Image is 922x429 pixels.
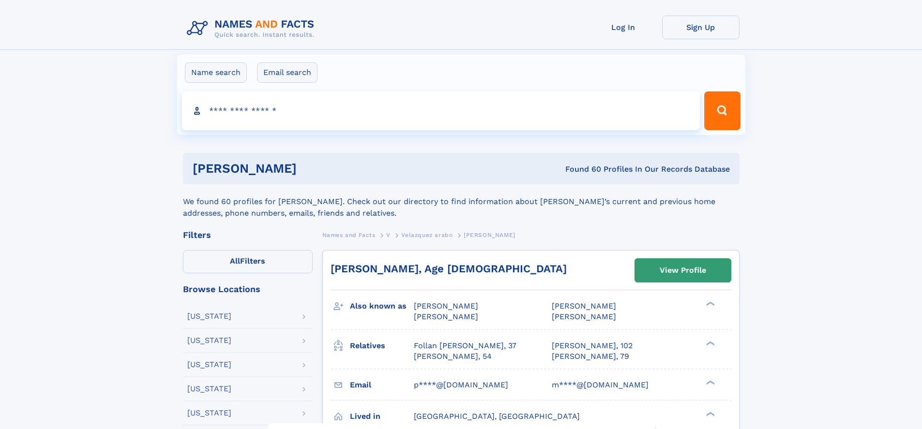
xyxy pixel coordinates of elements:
[660,259,706,281] div: View Profile
[350,338,414,354] h3: Relatives
[322,229,376,241] a: Names and Facts
[350,298,414,314] h3: Also known as
[386,229,391,241] a: V
[193,163,431,175] h1: [PERSON_NAME]
[704,379,715,385] div: ❯
[662,15,740,39] a: Sign Up
[350,408,414,425] h3: Lived in
[187,385,231,393] div: [US_STATE]
[331,263,567,275] a: [PERSON_NAME], Age [DEMOGRAPHIC_DATA]
[552,312,616,321] span: [PERSON_NAME]
[704,411,715,417] div: ❯
[401,232,453,238] span: Velazquez arabo
[183,250,313,273] label: Filters
[431,164,730,175] div: Found 60 Profiles In Our Records Database
[704,340,715,346] div: ❯
[350,377,414,393] h3: Email
[704,301,715,307] div: ❯
[187,409,231,417] div: [US_STATE]
[230,256,240,266] span: All
[187,312,231,320] div: [US_STATE]
[183,184,740,219] div: We found 60 profiles for [PERSON_NAME]. Check out our directory to find information about [PERSON...
[414,351,492,362] a: [PERSON_NAME], 54
[187,337,231,344] div: [US_STATE]
[552,351,629,362] a: [PERSON_NAME], 79
[464,232,515,238] span: [PERSON_NAME]
[386,232,391,238] span: V
[585,15,662,39] a: Log In
[414,412,580,421] span: [GEOGRAPHIC_DATA], [GEOGRAPHIC_DATA]
[414,312,478,321] span: [PERSON_NAME]
[414,340,516,351] a: Follan [PERSON_NAME], 37
[183,231,313,239] div: Filters
[183,285,313,294] div: Browse Locations
[183,15,322,42] img: Logo Names and Facts
[635,259,731,282] a: View Profile
[552,340,633,351] a: [PERSON_NAME], 102
[704,91,740,130] button: Search Button
[401,229,453,241] a: Velazquez arabo
[182,91,700,130] input: search input
[257,62,317,83] label: Email search
[187,361,231,369] div: [US_STATE]
[414,301,478,311] span: [PERSON_NAME]
[552,301,616,311] span: [PERSON_NAME]
[185,62,247,83] label: Name search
